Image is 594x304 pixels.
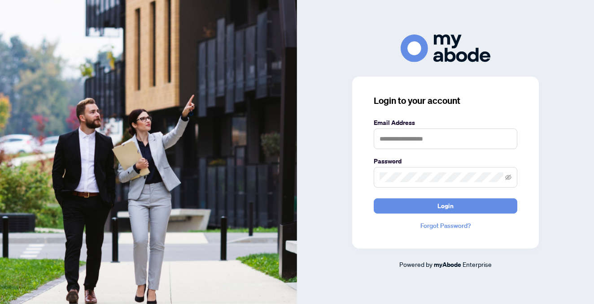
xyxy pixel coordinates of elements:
[374,118,517,128] label: Email Address
[374,198,517,214] button: Login
[434,260,461,270] a: myAbode
[401,34,490,62] img: ma-logo
[463,260,492,268] span: Enterprise
[374,221,517,231] a: Forgot Password?
[505,174,511,180] span: eye-invisible
[374,94,517,107] h3: Login to your account
[374,156,517,166] label: Password
[437,199,454,213] span: Login
[399,260,432,268] span: Powered by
